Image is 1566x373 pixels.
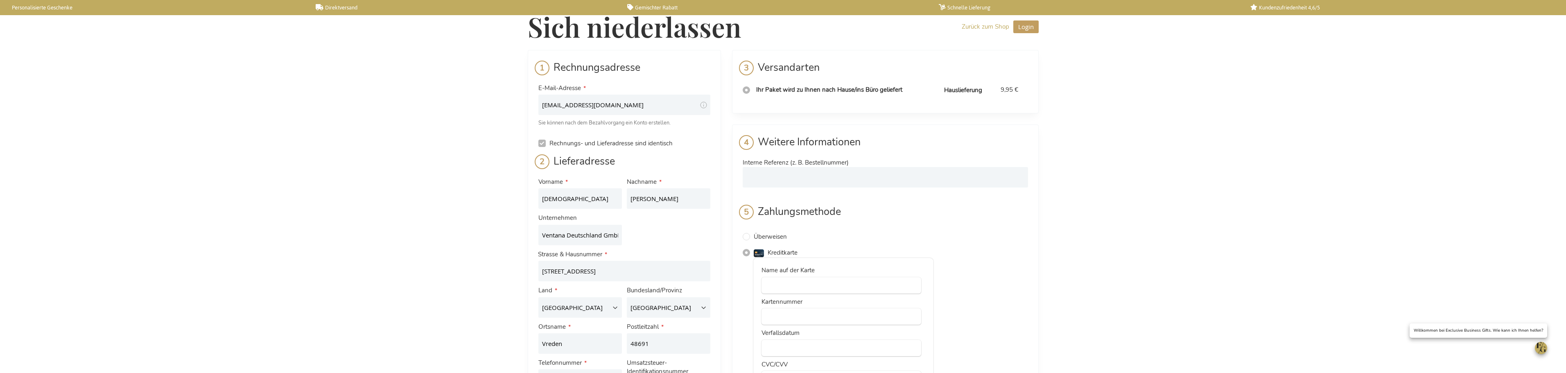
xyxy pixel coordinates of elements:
[768,249,798,257] font: Kreditkarte
[538,119,671,127] font: Sie können nach dem Bezahlvorgang ein Konto erstellen.
[768,345,915,352] iframe: Ablaufdatum-Eingabe
[762,329,800,337] font: Verfallsdatum
[627,323,659,331] font: Postleitzahl
[1259,2,1320,13] font: Kundenzufriedenheit 4,6/5
[743,158,849,167] font: Interne Referenz (z. B. Bestellnummer)
[962,23,1009,31] a: Zurück zum Shop
[554,61,640,75] font: Rechnungsadresse
[627,178,657,186] font: Nachname
[4,4,303,11] a: Personalisierte Geschenke
[1250,4,1549,11] a: Kundenzufriedenheit 4,6/5
[538,84,581,92] font: E-Mail-Adresse
[754,233,787,241] font: Überweisen
[768,282,915,289] iframe: Karteninhabereingabe
[538,178,563,186] font: Vorname
[762,298,802,306] font: Kartennummer
[538,214,577,222] font: Unternehmen
[758,61,820,75] font: Versandarten
[635,2,678,13] font: Gemischter Rabatt
[554,154,615,168] font: Lieferadresse
[762,360,788,368] font: CVC/CVV
[627,286,682,294] font: Bundesland/Provinz
[538,323,566,331] font: Ortsname
[538,359,582,367] font: Telefonnummer
[1013,20,1039,33] button: Login
[1018,23,1034,31] font: Login
[944,86,982,94] font: Hauslieferung
[754,249,764,257] img: creditcard.svg
[12,2,72,13] font: Personalisierte Geschenke
[939,4,1237,11] a: Schnelle Lieferung
[756,86,902,94] font: Ihr Paket wird zu Ihnen nach Hause/ins Büro geliefert
[316,4,614,11] a: Direktversand
[528,9,741,44] font: Sich niederlassen
[627,4,926,11] a: Gemischter Rabatt
[538,286,552,294] font: Land
[947,2,990,13] font: Schnelle Lieferung
[762,266,815,274] font: Name auf der Karte
[549,139,673,147] font: Rechnungs- und Lieferadresse sind identisch
[325,2,357,13] font: Direktversand
[758,135,861,149] font: Weitere Informationen
[758,205,841,219] font: Zahlungsmethode
[1001,86,1018,94] font: 9,95 €
[768,314,915,321] iframe: Kartennummer-Eingabe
